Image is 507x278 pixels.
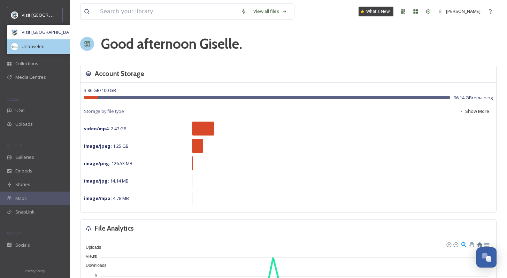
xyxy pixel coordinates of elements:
span: Untraveled [22,43,45,50]
div: Panning [469,242,473,246]
button: Open Chat [476,247,497,268]
span: 14.14 MB [84,178,129,184]
span: 96.14 GB remaining [454,94,493,101]
div: Reset Zoom [476,241,482,247]
h1: Good afternoon Giselle . [101,33,242,54]
span: Media Centres [15,74,46,80]
strong: image/jpeg : [84,143,112,149]
span: Privacy Policy [25,269,45,273]
span: Maps [15,195,27,202]
span: Views [80,254,97,259]
div: Zoom In [446,242,451,247]
span: WIDGETS [7,143,23,148]
span: [PERSON_NAME] [446,8,481,14]
span: Collections [15,60,38,67]
div: Menu [483,241,489,247]
div: Selection Zoom [461,241,467,247]
input: Search your library [97,4,237,19]
span: 4.78 MB [84,195,129,201]
a: [PERSON_NAME] [435,5,484,18]
button: Show More [456,105,493,118]
span: 3.86 GB / 100 GB [84,87,116,93]
div: Zoom Out [453,242,458,247]
strong: image/png : [84,160,110,167]
span: COLLECT [7,96,22,102]
strong: image/mpo : [84,195,112,201]
span: SnapLink [15,209,34,215]
span: 126.53 MB [84,160,132,167]
a: What's New [359,7,393,16]
img: download.png [11,29,18,36]
span: Visit [GEOGRAPHIC_DATA] Parks [22,11,89,18]
span: Stories [15,181,30,188]
span: 2.47 GB [84,125,126,132]
a: Privacy Policy [25,266,45,275]
span: Visit [GEOGRAPHIC_DATA] Parks [22,29,89,36]
span: Uploads [15,121,33,128]
tspan: 9 [95,273,97,278]
h3: Account Storage [95,69,144,79]
span: 1.25 GB [84,143,129,149]
span: Downloads [80,263,106,268]
span: UGC [15,107,25,114]
tspan: 12 [92,254,97,258]
span: Galleries [15,154,34,161]
span: Uploads [80,245,101,250]
img: Untitled%20design.png [11,43,18,50]
span: Storage by file type [84,108,124,115]
span: Embeds [15,168,32,174]
span: SOCIALS [7,231,21,236]
strong: video/mp4 : [84,125,110,132]
strong: image/jpg : [84,178,109,184]
img: download.png [11,11,18,18]
h3: File Analytics [95,223,134,233]
a: View all files [250,5,291,18]
span: Socials [15,242,30,248]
